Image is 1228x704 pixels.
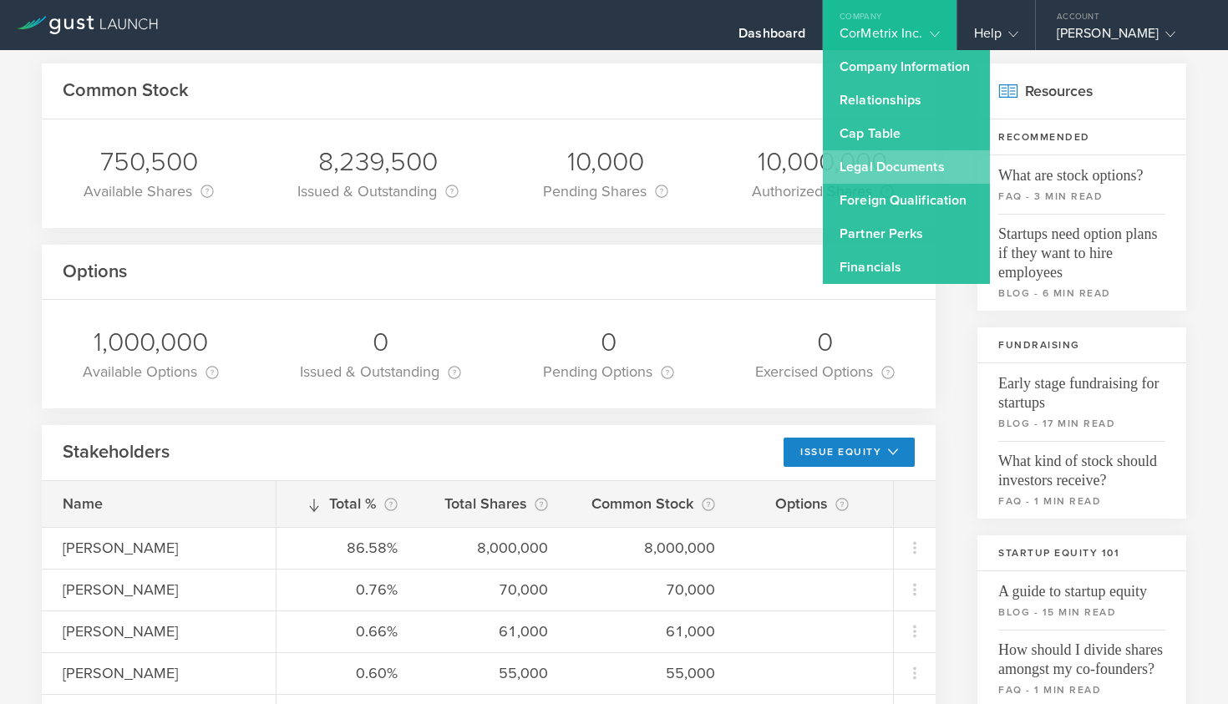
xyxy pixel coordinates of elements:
div: Pending Shares [543,180,668,203]
small: faq - 1 min read [998,494,1165,509]
div: 10,000 [543,144,668,180]
h3: Recommended [977,119,1186,155]
span: How should I divide shares amongst my co-founders? [998,630,1165,679]
div: 8,000,000 [590,537,715,559]
div: Help [974,25,1018,50]
div: Total Shares [439,492,548,515]
a: What are stock options?faq - 3 min read [977,155,1186,214]
div: 0.60% [297,662,398,684]
div: 0.76% [297,579,398,600]
div: 0 [543,325,674,360]
div: 750,500 [84,144,214,180]
small: blog - 17 min read [998,416,1165,431]
span: What kind of stock should investors receive? [998,441,1165,490]
small: faq - 3 min read [998,189,1165,204]
small: blog - 6 min read [998,286,1165,301]
a: A guide to startup equityblog - 15 min read [977,571,1186,630]
div: 0.66% [297,620,398,642]
span: Early stage fundraising for startups [998,363,1165,413]
div: 1,000,000 [83,325,219,360]
h2: Common Stock [63,79,189,103]
div: Issued & Outstanding [300,360,461,383]
a: Startups need option plans if they want to hire employeesblog - 6 min read [977,214,1186,311]
div: 70,000 [439,579,548,600]
h2: Stakeholders [63,440,170,464]
small: blog - 15 min read [998,605,1165,620]
a: What kind of stock should investors receive?faq - 1 min read [977,441,1186,519]
a: Early stage fundraising for startupsblog - 17 min read [977,363,1186,441]
div: 0 [300,325,461,360]
span: A guide to startup equity [998,571,1165,601]
div: Available Options [83,360,219,383]
span: What are stock options? [998,155,1165,185]
div: Common Stock [590,492,715,515]
div: [PERSON_NAME] [63,620,297,642]
div: [PERSON_NAME] [1057,25,1199,50]
h3: Startup Equity 101 [977,535,1186,571]
div: 55,000 [439,662,548,684]
div: Total % [297,492,398,515]
div: [PERSON_NAME] [63,662,297,684]
div: 8,000,000 [439,537,548,559]
div: 61,000 [590,620,715,642]
div: 0 [755,325,895,360]
div: Available Shares [84,180,214,203]
div: [PERSON_NAME] [63,579,297,600]
div: 86.58% [297,537,398,559]
div: 10,000,000 [752,144,894,180]
div: Name [63,493,297,514]
div: Dashboard [738,25,805,50]
div: 61,000 [439,620,548,642]
button: Issue Equity [784,438,915,467]
div: [PERSON_NAME] [63,537,297,559]
h2: Resources [977,63,1186,119]
div: Pending Options [543,360,674,383]
div: 8,239,500 [297,144,459,180]
div: 55,000 [590,662,715,684]
div: Options [757,492,849,515]
h3: Fundraising [977,327,1186,363]
div: Issued & Outstanding [297,180,459,203]
small: faq - 1 min read [998,682,1165,697]
h2: Options [63,260,127,284]
div: Exercised Options [755,360,895,383]
div: 70,000 [590,579,715,600]
span: Startups need option plans if they want to hire employees [998,214,1165,282]
div: Authorized Shares [752,180,894,203]
div: CorMetrix Inc. [840,25,939,50]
